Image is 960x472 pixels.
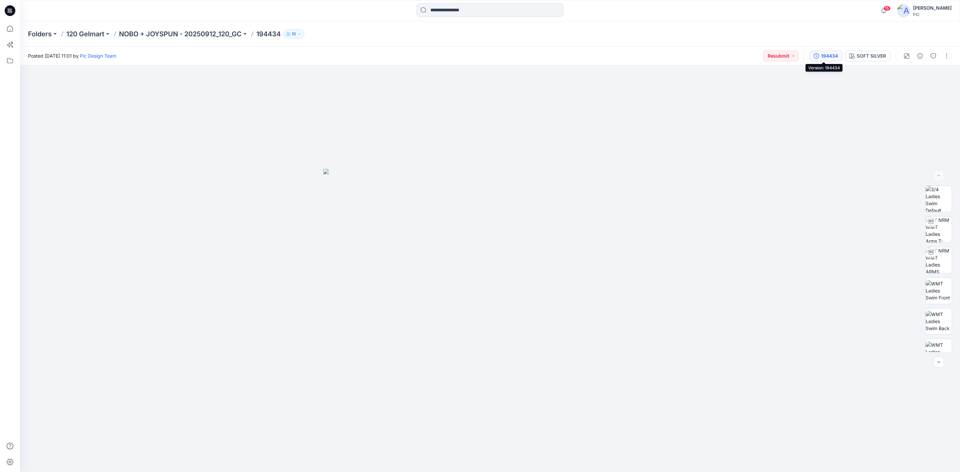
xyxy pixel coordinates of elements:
a: 120 Gelmart [66,29,104,39]
a: NOBO + JOYSPUN - 20250912_120_GC [119,29,242,39]
a: Folders [28,29,52,39]
div: PIC [913,12,952,17]
img: WMT Ladies Swim Left [926,341,952,362]
button: Details [915,51,925,61]
img: 3/4 Ladies Swim Default [926,186,952,212]
p: 194434 [256,29,281,39]
button: 10 [283,29,304,39]
img: WMT Ladies Swim Front [926,280,952,301]
button: 194434 [809,51,842,61]
button: SOFT SILVER [845,51,890,61]
div: [PERSON_NAME] [913,4,952,12]
span: 15 [883,6,891,11]
div: SOFT SILVER [857,52,886,60]
span: Posted [DATE] 11:01 by [28,52,116,59]
div: 194434 [821,52,838,60]
img: WMT Ladies Swim Back [926,311,952,332]
a: Pic Design Team [80,53,116,59]
p: 10 [292,30,296,38]
img: TT NRM WMT Ladies Arms T-POSE [926,217,952,242]
img: TT NRM WMT Ladies ARMS DOWN [926,247,952,273]
img: avatar [897,4,910,17]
